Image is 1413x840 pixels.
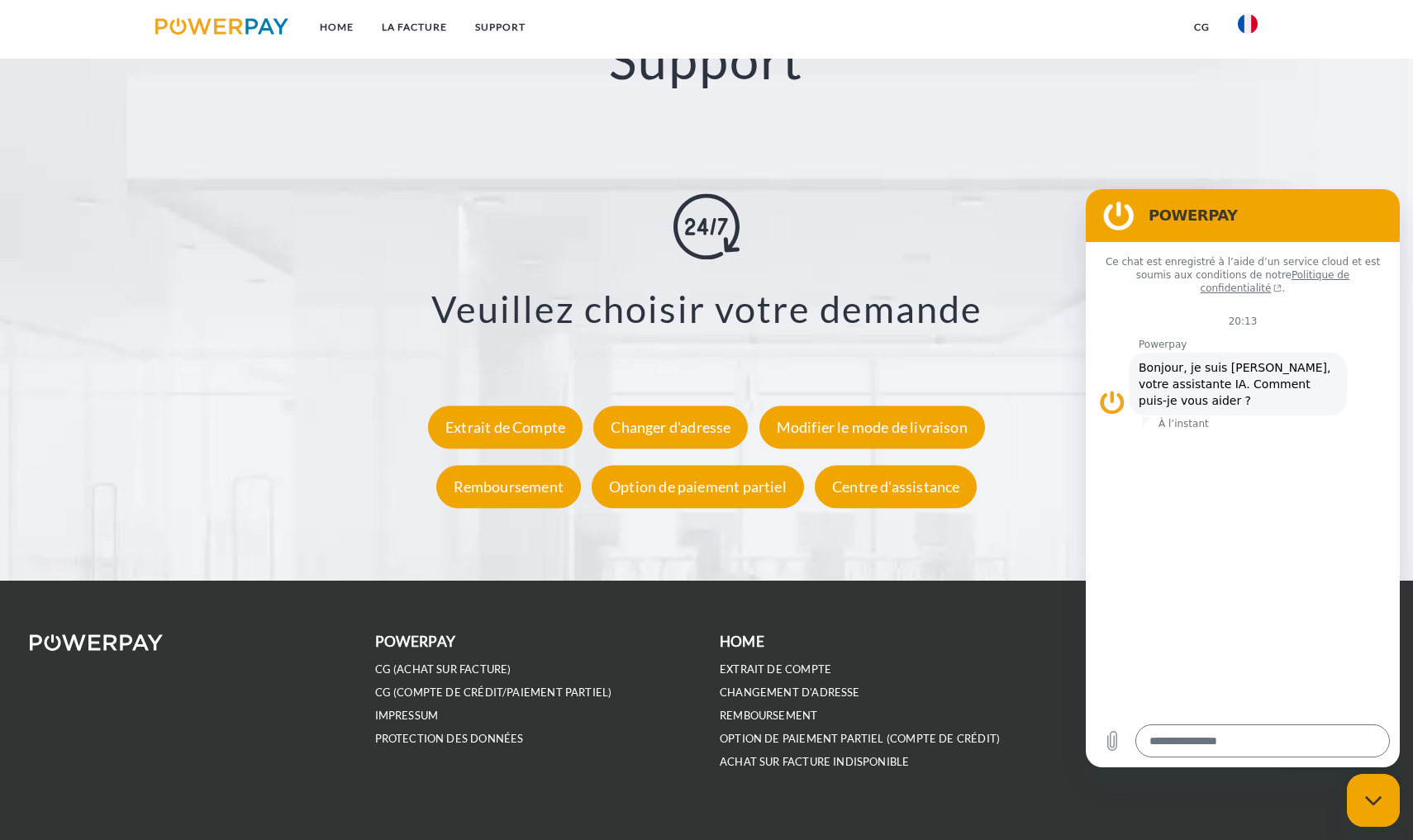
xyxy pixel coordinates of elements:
[1238,14,1258,34] img: fr
[375,686,612,700] a: CG (Compte de crédit/paiement partiel)
[155,18,288,35] img: logo-powerpay.svg
[720,709,817,723] a: REMBOURSEMENT
[436,465,581,508] div: Remboursement
[673,193,740,259] img: online-shopping.svg
[428,406,583,448] div: Extrait de Compte
[593,406,748,448] div: Changer d'adresse
[432,477,585,496] a: Remboursement
[30,634,163,651] img: logo-powerpay-white.svg
[424,418,587,436] a: Extrait de Compte
[71,27,1343,93] h2: Support
[720,755,909,769] a: ACHAT SUR FACTURE INDISPONIBLE
[588,477,808,496] a: Option de paiement partiel
[592,465,804,508] div: Option de paiement partiel
[375,732,524,746] a: PROTECTION DES DONNÉES
[720,732,1000,746] a: OPTION DE PAIEMENT PARTIEL (Compte de crédit)
[759,406,985,448] div: Modifier le mode de livraison
[375,662,511,676] a: CG (achat sur facture)
[811,477,981,496] a: Centre d'assistance
[1347,774,1400,827] iframe: Bouton de lancement de la fenêtre de messagerie, conversation en cours
[755,418,989,436] a: Modifier le mode de livraison
[720,633,764,650] b: Home
[306,12,368,42] a: Home
[375,709,439,723] a: IMPRESSUM
[720,662,831,676] a: EXTRAIT DE COMPTE
[589,418,752,436] a: Changer d'adresse
[92,286,1322,332] h3: Veuillez choisir votre demande
[461,12,540,42] a: Support
[368,12,461,42] a: LA FACTURE
[815,465,977,508] div: Centre d'assistance
[1086,189,1400,767] iframe: Fenêtre de messagerie
[1180,12,1224,42] a: CG
[720,686,860,700] a: Changement d'adresse
[375,633,455,650] b: POWERPAY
